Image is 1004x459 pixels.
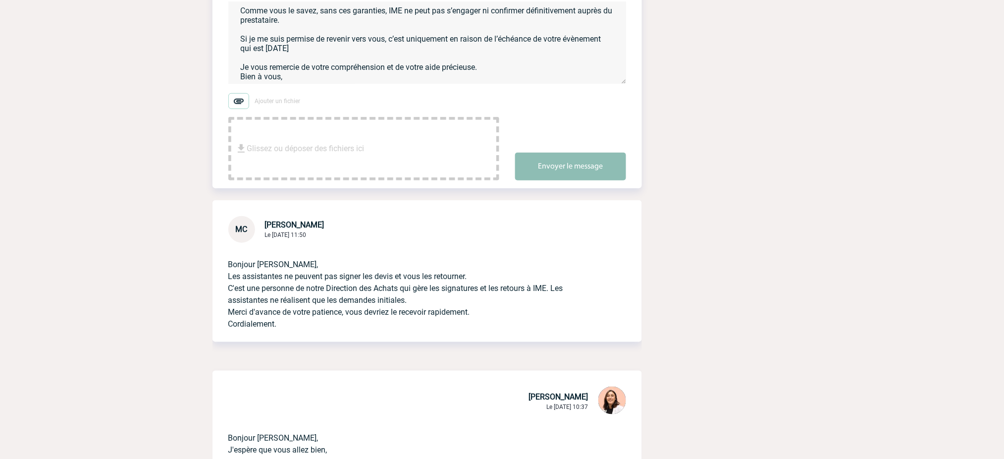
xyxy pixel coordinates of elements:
span: Glissez ou déposer des fichiers ici [247,124,365,173]
span: Ajouter un fichier [255,98,301,105]
span: Le [DATE] 11:50 [265,231,307,238]
img: 129834-0.png [598,387,626,414]
span: Le [DATE] 10:37 [547,403,588,410]
span: MC [236,225,248,234]
span: [PERSON_NAME] [265,220,324,229]
span: [PERSON_NAME] [529,392,588,402]
button: Envoyer le message [515,153,626,180]
p: Bonjour [PERSON_NAME], Les assistantes ne peuvent pas signer les devis et vous les retourner. C'e... [228,243,598,330]
img: file_download.svg [235,143,247,155]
